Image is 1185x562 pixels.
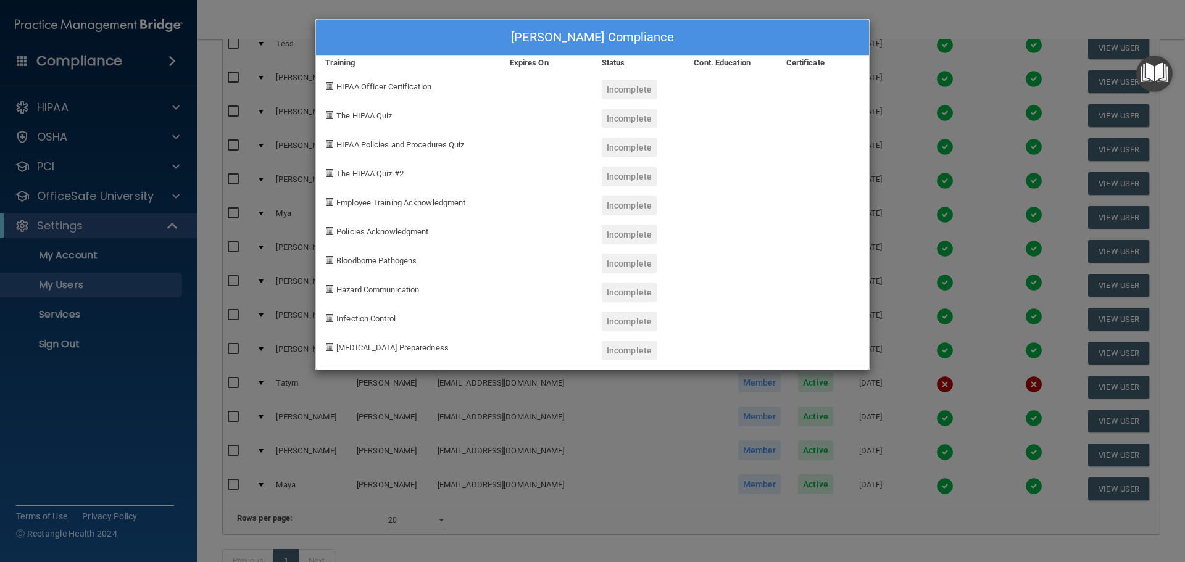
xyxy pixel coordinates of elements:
div: Incomplete [602,225,657,244]
div: Cont. Education [684,56,776,70]
span: Hazard Communication [336,285,419,294]
div: Training [316,56,501,70]
iframe: Drift Widget Chat Controller [971,474,1170,524]
div: Incomplete [602,138,657,157]
button: Open Resource Center [1136,56,1173,92]
span: The HIPAA Quiz [336,111,392,120]
div: Incomplete [602,283,657,302]
span: The HIPAA Quiz #2 [336,169,404,178]
span: Infection Control [336,314,396,323]
div: Incomplete [602,341,657,360]
div: Incomplete [602,312,657,331]
span: [MEDICAL_DATA] Preparedness [336,343,449,352]
div: Certificate [777,56,869,70]
span: HIPAA Officer Certification [336,82,431,91]
div: Incomplete [602,254,657,273]
div: Status [592,56,684,70]
div: [PERSON_NAME] Compliance [316,20,869,56]
span: Bloodborne Pathogens [336,256,417,265]
div: Incomplete [602,80,657,99]
div: Expires On [501,56,592,70]
span: Policies Acknowledgment [336,227,428,236]
div: Incomplete [602,167,657,186]
div: Incomplete [602,196,657,215]
span: Employee Training Acknowledgment [336,198,465,207]
span: HIPAA Policies and Procedures Quiz [336,140,464,149]
div: Incomplete [602,109,657,128]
